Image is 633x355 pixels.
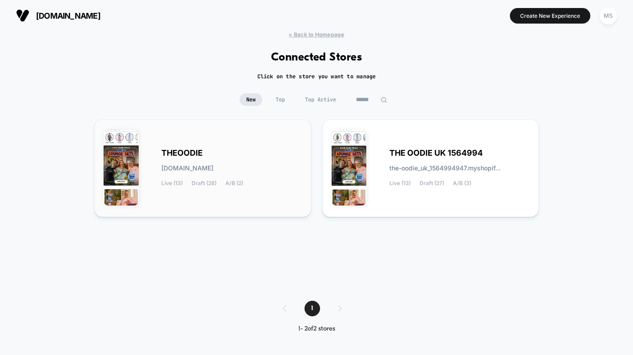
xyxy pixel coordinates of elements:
button: MS [597,7,620,25]
span: New [240,93,262,106]
span: the-oodie_uk_1564994947.myshopif... [389,165,501,171]
h1: Connected Stores [271,51,362,64]
button: Create New Experience [510,8,590,24]
span: [DOMAIN_NAME] [36,11,100,20]
span: A/B (2) [225,180,243,186]
span: A/B (3) [453,180,471,186]
button: [DOMAIN_NAME] [13,8,103,23]
span: THE OODIE UK 1564994 [389,150,483,156]
span: Live (13) [161,180,183,186]
img: THEOODIE [104,130,139,206]
span: Draft (27) [420,180,444,186]
span: < Back to Homepage [288,31,344,38]
span: Top [269,93,292,106]
span: 1 [304,301,320,316]
h2: Click on the store you want to manage [257,73,376,80]
span: THEOODIE [161,150,203,156]
div: 1 - 2 of 2 stores [274,325,360,333]
img: edit [381,97,387,103]
span: Draft (28) [192,180,216,186]
div: MS [600,7,617,24]
img: THE_OODIE_UK_1564994947 [332,130,367,206]
img: Visually logo [16,9,29,22]
span: [DOMAIN_NAME] [161,165,213,171]
span: Top Active [298,93,343,106]
span: Live (13) [389,180,411,186]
